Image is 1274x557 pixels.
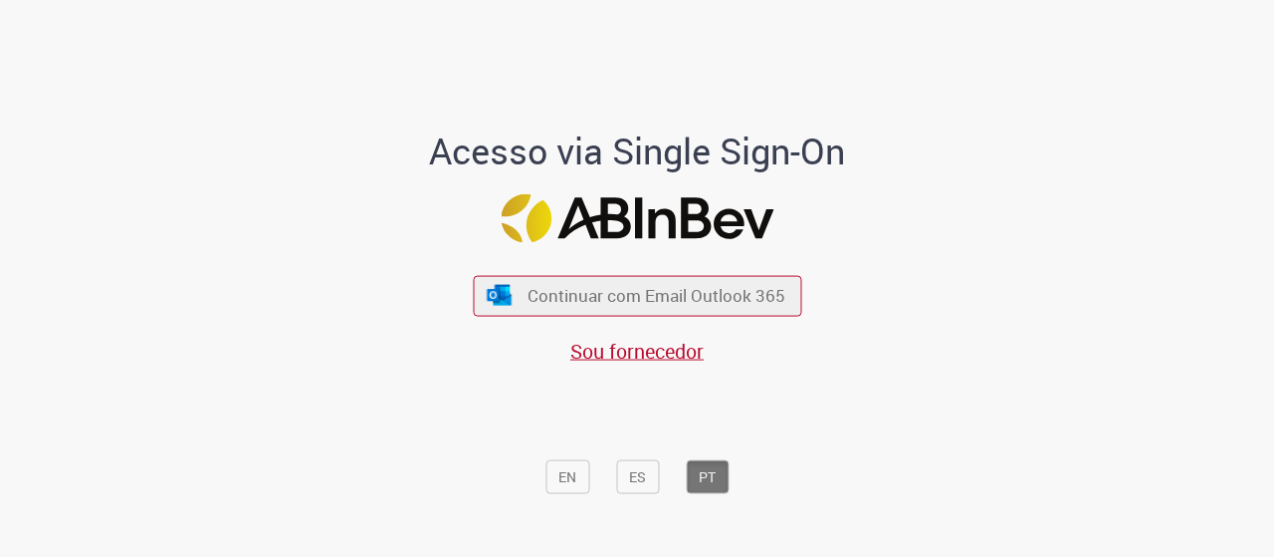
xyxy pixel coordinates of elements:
[616,459,659,493] button: ES
[570,337,704,364] a: Sou fornecedor
[545,459,589,493] button: EN
[473,275,801,316] button: ícone Azure/Microsoft 360 Continuar com Email Outlook 365
[528,284,785,307] span: Continuar com Email Outlook 365
[361,131,914,170] h1: Acesso via Single Sign-On
[486,285,514,306] img: ícone Azure/Microsoft 360
[501,194,773,243] img: Logo ABInBev
[686,459,729,493] button: PT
